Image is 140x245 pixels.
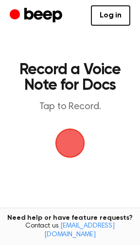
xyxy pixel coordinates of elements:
h1: Record a Voice Note for Docs [17,62,122,93]
p: Tap to Record. [17,101,122,113]
a: Log in [91,5,130,26]
button: Beep Logo [55,129,85,158]
a: [EMAIL_ADDRESS][DOMAIN_NAME] [44,223,115,238]
a: Beep [10,6,65,25]
span: Contact us [6,222,134,239]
